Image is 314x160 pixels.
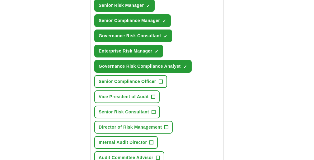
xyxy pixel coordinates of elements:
span: ✓ [155,49,158,54]
button: Vice President of Audit [94,90,160,103]
span: ✓ [162,19,166,24]
span: Director of Risk Management [99,124,162,130]
span: Vice President of Audit [99,94,149,100]
span: ✓ [164,34,167,39]
span: ✓ [146,3,150,8]
button: Director of Risk Management [94,121,173,134]
span: Senior Risk Consultant [99,109,149,115]
span: Internal Audit Director [99,139,147,146]
button: Senior Compliance Officer [94,75,167,88]
button: Enterprise Risk Manager✓ [94,45,163,57]
span: Senior Compliance Manager [99,17,160,24]
button: Governance Risk Compliance Analyst✓ [94,60,191,73]
span: Senior Risk Manager [99,2,144,9]
span: Governance Risk Consultant [99,33,161,39]
button: Senior Compliance Manager✓ [94,14,171,27]
button: Internal Audit Director [94,136,158,149]
button: Senior Risk Consultant [94,106,160,118]
span: Governance Risk Compliance Analyst [99,63,180,70]
span: Enterprise Risk Manager [99,48,152,54]
span: Senior Compliance Officer [99,78,156,85]
span: ✓ [183,64,187,69]
button: Governance Risk Consultant✓ [94,30,172,42]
